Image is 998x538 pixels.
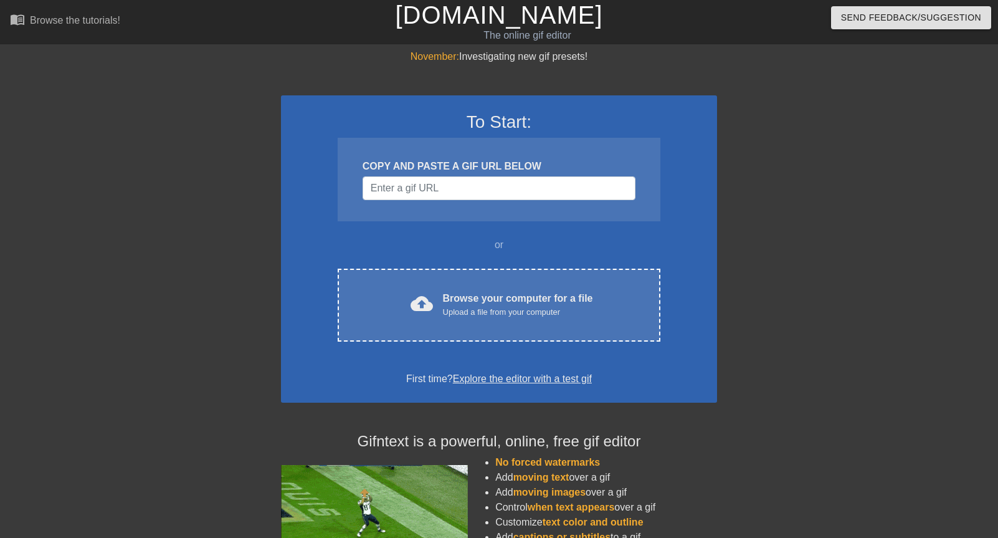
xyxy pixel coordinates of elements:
h4: Gifntext is a powerful, online, free gif editor [281,433,717,451]
a: Browse the tutorials! [10,12,120,31]
span: when text appears [528,502,615,512]
div: Browse the tutorials! [30,15,120,26]
div: COPY AND PASTE A GIF URL BELOW [363,159,635,174]
span: text color and outline [543,517,644,527]
div: The online gif editor [339,28,716,43]
button: Send Feedback/Suggestion [831,6,991,29]
span: moving images [513,487,586,497]
div: First time? [297,372,701,387]
div: Investigating new gif presets! [281,49,717,64]
div: Browse your computer for a file [443,291,593,319]
span: Send Feedback/Suggestion [841,10,981,26]
div: or [313,238,685,252]
h3: To Start: [297,112,701,133]
a: Explore the editor with a test gif [453,373,592,384]
li: Add over a gif [495,470,717,485]
span: menu_book [10,12,25,27]
a: [DOMAIN_NAME] [395,1,602,29]
li: Control over a gif [495,500,717,515]
li: Customize [495,515,717,530]
input: Username [363,176,635,200]
span: cloud_upload [411,292,433,315]
li: Add over a gif [495,485,717,500]
span: No forced watermarks [495,457,600,468]
div: Upload a file from your computer [443,306,593,319]
span: moving text [513,472,569,483]
span: November: [411,51,459,62]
